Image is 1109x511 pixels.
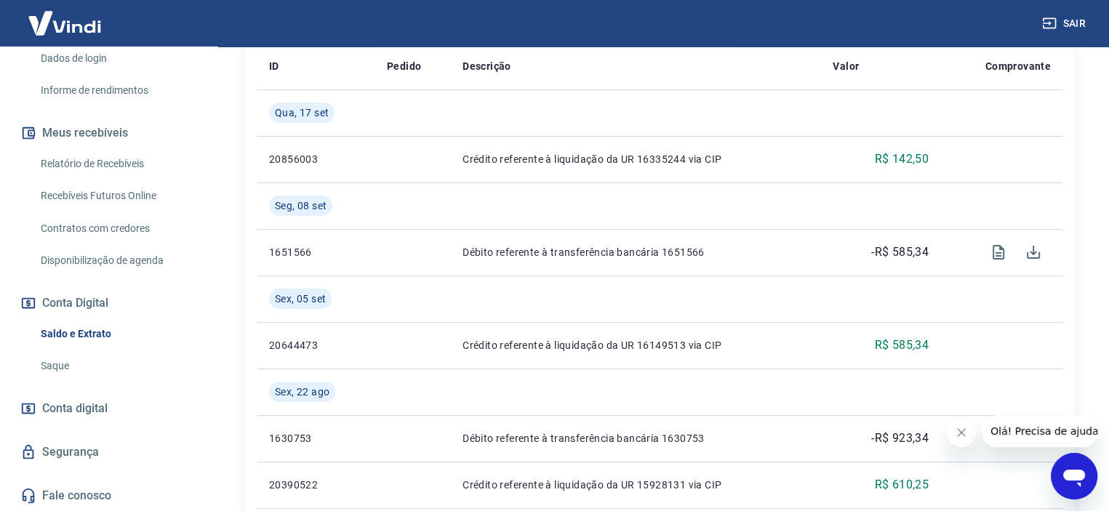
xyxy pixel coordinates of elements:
[463,245,809,259] p: Débito referente à transferência bancária 1651566
[17,117,200,149] button: Meus recebíveis
[42,398,108,419] span: Conta digital
[269,478,364,492] p: 20390522
[269,431,364,446] p: 1630753
[17,287,200,319] button: Conta Digital
[269,245,364,259] p: 1651566
[463,59,511,73] p: Descrição
[1051,453,1097,499] iframe: Botão para abrir a janela de mensagens
[985,59,1051,73] p: Comprovante
[463,152,809,166] p: Crédito referente à liquidação da UR 16335244 via CIP
[463,338,809,353] p: Crédito referente à liquidação da UR 16149513 via CIP
[275,291,326,306] span: Sex, 05 set
[17,393,200,425] a: Conta digital
[275,105,329,120] span: Qua, 17 set
[275,198,327,213] span: Seg, 08 set
[833,59,859,73] p: Valor
[871,430,929,447] p: -R$ 923,34
[463,478,809,492] p: Crédito referente à liquidação da UR 15928131 via CIP
[35,214,200,244] a: Contratos com credores
[874,476,929,494] p: R$ 610,25
[17,436,200,468] a: Segurança
[35,351,200,381] a: Saque
[1039,10,1092,37] button: Sair
[947,418,976,447] iframe: Fechar mensagem
[874,337,929,354] p: R$ 585,34
[9,10,122,22] span: Olá! Precisa de ajuda?
[35,44,200,73] a: Dados de login
[35,181,200,211] a: Recebíveis Futuros Online
[1016,235,1051,270] span: Download
[35,246,200,275] a: Disponibilização de agenda
[871,244,929,261] p: -R$ 585,34
[35,149,200,179] a: Relatório de Recebíveis
[982,415,1097,447] iframe: Mensagem da empresa
[275,385,329,399] span: Sex, 22 ago
[874,150,929,168] p: R$ 142,50
[35,76,200,105] a: Informe de rendimentos
[269,152,364,166] p: 20856003
[463,431,809,446] p: Débito referente à transferência bancária 1630753
[269,59,279,73] p: ID
[387,59,421,73] p: Pedido
[17,1,112,45] img: Vindi
[35,319,200,349] a: Saldo e Extrato
[269,338,364,353] p: 20644473
[981,235,1016,270] span: Visualizar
